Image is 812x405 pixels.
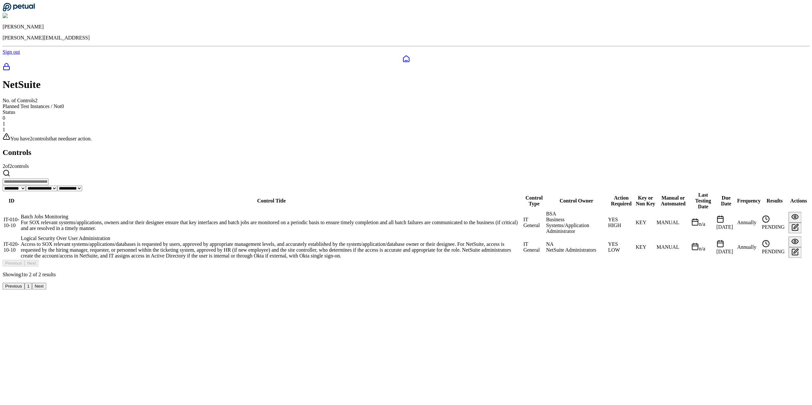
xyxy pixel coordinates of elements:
[608,241,634,247] div: YES
[788,192,809,210] th: Actions
[546,211,556,216] span: BSA
[523,217,545,228] div: IT General
[3,7,35,13] a: Go to Dashboard
[21,241,522,259] div: Access to SOX relevant systems/applications/databases is requested by users, approved by appropri...
[257,198,286,203] span: Control Title
[546,217,607,234] div: Business Systems/Application Administrator
[737,192,761,210] th: Frequency
[3,98,35,103] span: No. of Controls
[656,192,690,210] th: Manual or Automated
[35,98,38,103] span: 2
[3,109,15,115] span: Status
[546,247,607,253] div: NetSuite Administrators
[25,260,38,267] button: Next
[691,243,715,252] div: n/a
[608,223,634,228] div: HIGH
[635,192,655,210] th: Key or Non Key
[3,121,5,126] span: 1
[3,104,61,109] span: Planned Test Instances / Not
[3,260,25,267] button: Previous
[3,283,25,290] button: Previous
[737,211,761,235] td: Annually
[716,240,736,255] div: [DATE]
[3,13,34,19] img: Eliot Walker
[716,215,736,230] div: [DATE]
[608,247,634,253] div: LOW
[3,163,29,169] span: 2 of 2 controls
[3,35,809,41] p: [PERSON_NAME][EMAIL_ADDRESS]
[3,283,809,290] nav: Pagination
[762,192,788,210] th: Results
[25,283,32,290] button: 1
[9,198,15,203] span: ID
[3,24,809,30] p: [PERSON_NAME]
[3,55,809,63] a: Dashboard
[716,192,736,210] th: Due Date
[546,192,607,210] th: Control Owner
[523,192,545,210] th: Control Type
[21,235,522,241] div: Logical Security Over User Administration
[691,192,715,210] th: Last Testing Date
[29,272,31,277] span: 2
[608,217,634,223] div: YES
[635,220,655,225] div: KEY
[21,220,522,231] div: For SOX relevant systems/applications, owners and/or their designee ensure that key interfaces an...
[3,211,20,235] td: IT-010-10-10
[3,235,20,259] td: IT-020-10-10
[32,283,46,290] button: Next
[3,63,809,72] a: SOC
[10,136,92,141] span: You have 2 control s that need user action.
[737,235,761,259] td: Annually
[21,272,24,277] span: 1
[523,241,545,253] div: IT General
[635,244,655,250] div: KEY
[691,218,715,227] div: n/a
[762,240,787,255] div: PENDING
[3,127,5,132] span: 1
[3,148,809,157] h2: Controls
[546,241,553,247] span: NA
[21,214,522,220] div: Batch Jobs Monitoring
[3,272,809,278] p: Showing to of results
[3,79,809,91] h1: NetSuite
[3,115,5,121] span: 0
[38,272,41,277] span: 2
[3,49,20,55] a: Sign out
[608,192,634,210] th: Action Required
[656,244,690,250] div: MANUAL
[656,220,690,225] div: MANUAL
[762,215,787,230] div: PENDING
[61,104,64,109] span: 0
